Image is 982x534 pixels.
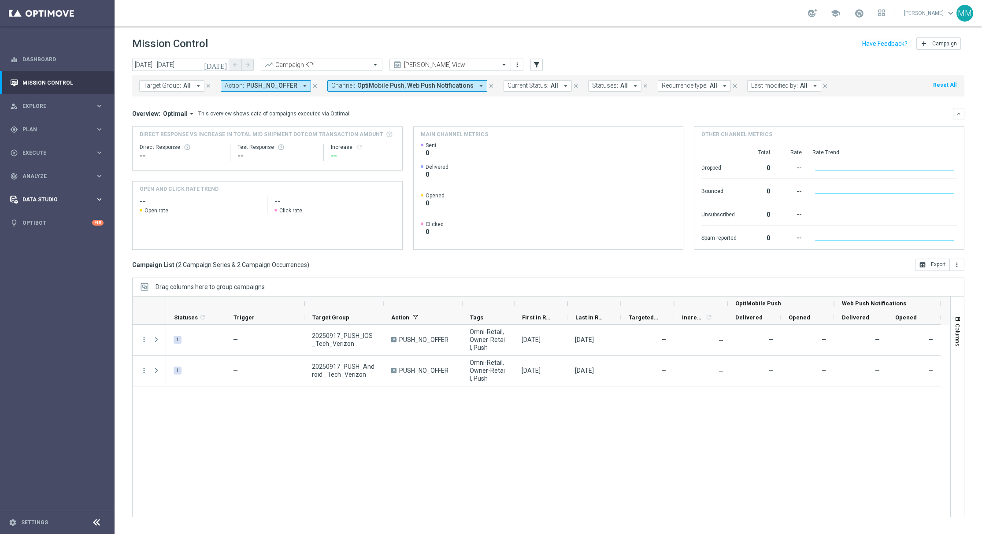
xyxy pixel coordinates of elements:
span: Web Push Notifications [842,300,906,307]
div: Press SPACE to select this row. [166,325,941,356]
i: arrow_drop_down [631,82,639,90]
div: Explore [10,102,95,110]
div: Increase [331,144,395,151]
span: school [830,8,840,18]
button: add Campaign [916,37,961,50]
span: All [551,82,558,89]
span: Omni-Retail, Owner-Retail, Push [470,359,507,382]
span: A [391,337,397,342]
button: person_search Explore keyboard_arrow_right [10,103,104,110]
span: — [928,367,933,374]
button: Target Group: All arrow_drop_down [139,80,204,92]
button: more_vert [950,259,964,271]
i: arrow_forward [245,62,251,68]
i: [DATE] [204,61,228,69]
a: Dashboard [22,48,104,71]
button: close [487,81,495,91]
button: close [572,81,580,91]
button: close [204,81,212,91]
i: arrow_drop_down [811,82,819,90]
div: 1 [174,367,182,375]
div: 17 Sep 2025, Wednesday [522,336,541,344]
span: Analyze [22,174,95,179]
span: Plan [22,127,95,132]
span: 2 Campaign Series & 2 Campaign Occurrences [178,261,307,269]
span: keyboard_arrow_down [946,8,956,18]
span: Campaign [932,41,957,47]
div: Bounced [701,183,737,197]
a: Mission Control [22,71,104,94]
button: open_in_browser Export [915,259,950,271]
span: Execute [22,150,95,156]
span: All [710,82,717,89]
ng-select: Campaign KPI [261,59,382,71]
button: keyboard_arrow_down [953,108,964,119]
div: Rate Trend [812,149,957,156]
a: Optibot [22,211,92,234]
i: more_vert [140,367,148,375]
span: All [183,82,191,89]
i: close [488,83,494,89]
span: Target Group: [143,82,181,89]
span: OptiMobile Push, Web Push Notifications [357,82,474,89]
span: All [620,82,628,89]
div: Execute [10,149,95,157]
button: Reset All [932,80,957,90]
a: Settings [21,520,48,525]
div: Dropped [701,160,737,174]
i: arrow_drop_down [188,110,196,118]
button: Statuses: All arrow_drop_down [588,80,641,92]
span: Tags [470,314,483,321]
span: Data Studio [22,197,95,202]
button: close [731,81,739,91]
div: 0 [747,207,770,221]
span: — [719,368,723,375]
span: — [822,367,826,374]
span: — [662,336,667,343]
i: filter_alt [533,61,541,69]
h3: Overview: [132,110,160,118]
div: -- [781,230,802,244]
i: close [205,83,211,89]
span: Delivered [735,314,763,321]
button: Data Studio keyboard_arrow_right [10,196,104,203]
span: Action [391,314,409,321]
div: Total [747,149,770,156]
input: Select date range [132,59,229,71]
span: 0 [426,171,448,178]
span: First in Range [522,314,552,321]
span: Statuses [174,314,198,321]
div: 17 Sep 2025, Wednesday [522,367,541,375]
i: keyboard_arrow_right [95,195,104,204]
button: equalizer Dashboard [10,56,104,63]
span: 20250917_PUSH_Android _Tech_Verizon [312,363,376,378]
div: -- [237,151,317,161]
i: open_in_browser [919,261,926,268]
i: close [822,83,828,89]
span: — [822,336,826,343]
span: Last in Range [575,314,606,321]
i: play_circle_outline [10,149,18,157]
button: refresh [356,144,363,151]
div: Optibot [10,211,104,234]
i: keyboard_arrow_right [95,125,104,133]
span: — [233,336,238,343]
div: 0 [747,230,770,244]
i: gps_fixed [10,126,18,133]
span: — [928,336,933,343]
i: refresh [705,314,712,321]
button: close [641,81,649,91]
span: A [391,368,397,373]
i: trending_up [264,60,273,69]
h1: Mission Control [132,37,208,50]
span: Channel: [331,82,355,89]
button: Action: PUSH_NO_OFFER arrow_drop_down [221,80,311,92]
div: Test Response [237,144,317,151]
ng-select: Mary Push View [389,59,511,71]
span: Omni-Retail, Owner-Retail, Push [470,328,507,352]
div: -- [781,207,802,221]
span: Last modified by: [751,82,798,89]
div: Mission Control [10,71,104,94]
